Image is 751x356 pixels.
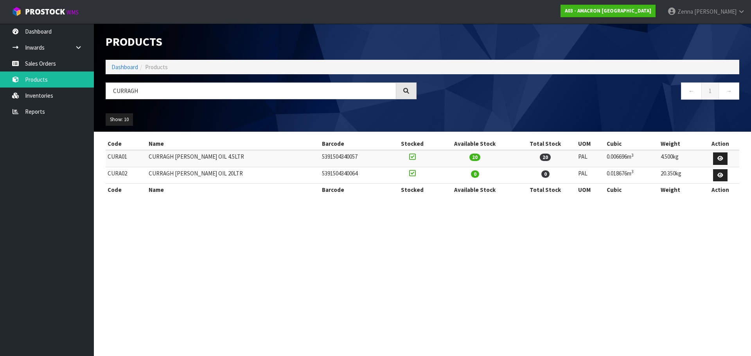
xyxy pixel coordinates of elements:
th: Action [702,184,739,196]
td: 0.018676m [605,167,659,184]
img: cube-alt.png [12,7,22,16]
span: 20 [540,154,551,161]
span: ProStock [25,7,65,17]
span: Products [145,63,168,71]
a: 1 [701,82,719,99]
span: 0 [541,170,550,178]
th: Name [147,138,320,150]
td: 0.006696m [605,150,659,167]
td: 20.350kg [659,167,702,184]
td: PAL [576,167,605,184]
th: Total Stock [515,138,576,150]
th: Cubic [605,138,659,150]
th: Cubic [605,184,659,196]
th: Available Stock [435,184,515,196]
th: Code [106,138,147,150]
span: Zenna [677,8,693,15]
td: CURRAGH [PERSON_NAME] OIL 20LTR [147,167,320,184]
th: Code [106,184,147,196]
td: CURA02 [106,167,147,184]
th: UOM [576,184,605,196]
a: Dashboard [111,63,138,71]
th: Barcode [320,138,389,150]
td: 5391504340064 [320,167,389,184]
h1: Products [106,35,417,48]
a: → [719,82,739,99]
a: ← [681,82,702,99]
td: CURA01 [106,150,147,167]
strong: A03 - AMACRON [GEOGRAPHIC_DATA] [565,7,651,14]
th: Stocked [389,138,435,150]
th: UOM [576,138,605,150]
th: Action [702,138,739,150]
sup: 3 [631,169,634,174]
th: Weight [659,184,702,196]
td: 4.500kg [659,150,702,167]
span: 0 [471,170,479,178]
small: WMS [66,9,79,16]
td: CURRAGH [PERSON_NAME] OIL 4.5LTR [147,150,320,167]
span: [PERSON_NAME] [694,8,737,15]
span: 20 [469,154,480,161]
td: 5391504340057 [320,150,389,167]
sup: 3 [631,152,634,158]
nav: Page navigation [428,82,739,102]
th: Weight [659,138,702,150]
th: Stocked [389,184,435,196]
th: Total Stock [515,184,576,196]
th: Barcode [320,184,389,196]
input: Search products [106,82,396,99]
td: PAL [576,150,605,167]
th: Name [147,184,320,196]
button: Show: 10 [106,113,133,126]
th: Available Stock [435,138,515,150]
